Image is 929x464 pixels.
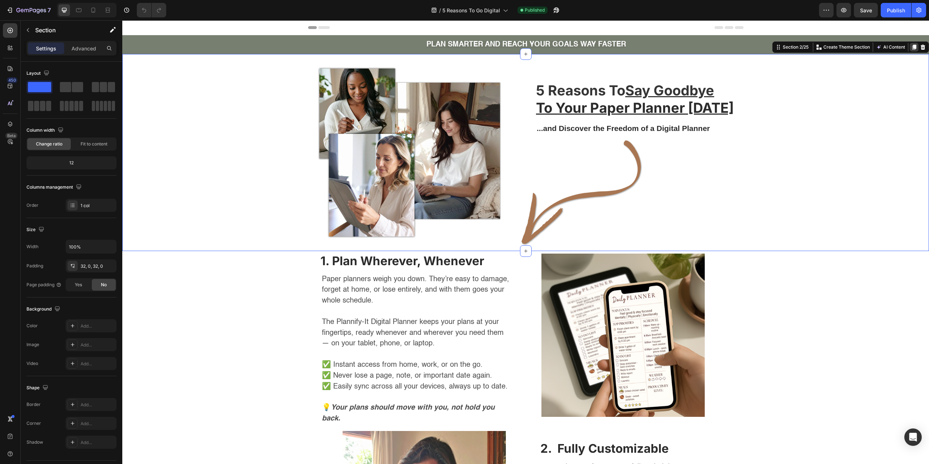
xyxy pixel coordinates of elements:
span: ✅ Easily sync across all your devices, always up to date. [200,363,385,370]
span: Published [525,7,545,13]
strong: 💡 [200,384,209,391]
p: Section [35,26,95,34]
div: Order [26,202,38,209]
span: ✅ Instant access from home, work, or on the go. [200,341,360,348]
button: 7 [3,3,54,17]
p: 7 [48,6,51,15]
div: Add... [81,439,115,446]
div: Corner [26,420,41,427]
p: Advanced [71,45,96,52]
u: To Your Paper Planner [DATE] [414,79,611,96]
div: Add... [81,420,115,427]
img: gempages_555227403295654992-c832cb9f-b962-4aa6-9c96-90c903302512.png [419,233,582,397]
span: PLAN SMARTER AND REACH YOUR GOALS WAY FASTER [304,21,504,28]
p: Create Theme Section [701,24,748,30]
span: Change ratio [36,141,62,147]
button: Save [854,3,878,17]
strong: ...and Discover the Freedom of a Digital Planner [414,104,588,112]
span: Yes [75,282,82,288]
span: Paper planners weigh you down. They’re easy to damage, forget at home, or lose entirely, and with... [200,255,387,284]
div: Add... [81,361,115,367]
span: Paper planners force you to follow their layout, even if it doesn’t fit how you like to plan. [418,442,567,461]
iframe: Design area [122,20,929,464]
span: No [101,282,107,288]
span: Fit to content [81,141,107,147]
div: 12 [28,158,115,168]
div: Video [26,360,38,367]
div: Padding [26,263,43,269]
div: Shape [26,383,50,393]
button: AI Content [752,22,784,31]
div: Layout [26,69,51,78]
span: 5 Reasons To Go Digital [442,7,500,14]
div: 450 [7,77,17,83]
div: Page padding [26,282,62,288]
div: 32, 0, 32, 0 [81,263,115,270]
span: ✅ Never lose a page, note, or important date again. [200,352,370,359]
span: The Plannify-It Digital Planner keeps your plans at your fingertips, ready whenever and wherever ... [200,298,381,327]
div: Add... [81,402,115,408]
div: Beta [5,133,17,139]
div: Undo/Redo [137,3,166,17]
button: Publish [881,3,911,17]
div: Border [26,401,41,408]
span: 1. Plan Wherever, Whenever [198,233,362,248]
u: Say Goodbye [503,62,592,78]
div: Open Intercom Messenger [904,428,922,446]
img: gempages_555227403295654992-d64054ff-5fc9-4331-9027-842b2ed6d791.webp [193,45,382,219]
img: gempages_555227403295654992-46a25953-783e-49b0-a069-4f35e2d2df00.png [398,115,520,229]
input: Auto [66,240,116,253]
div: Add... [81,323,115,329]
div: Size [26,225,46,235]
div: 1 col [81,202,115,209]
span: / [439,7,441,14]
div: Background [26,304,62,314]
div: Add... [81,342,115,348]
div: Color [26,323,38,329]
strong: 2. Fully Customizable [418,421,547,435]
strong: Your plans should move with you, not hold you back. [200,384,372,402]
div: Section 2/25 [659,24,688,30]
div: Image [26,341,39,348]
div: Width [26,243,38,250]
div: Publish [887,7,905,14]
p: Settings [36,45,56,52]
div: Columns management [26,182,83,192]
span: 5 Reasons To [414,62,592,78]
div: Column width [26,126,65,135]
span: Save [860,7,872,13]
div: Shadow [26,439,43,445]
